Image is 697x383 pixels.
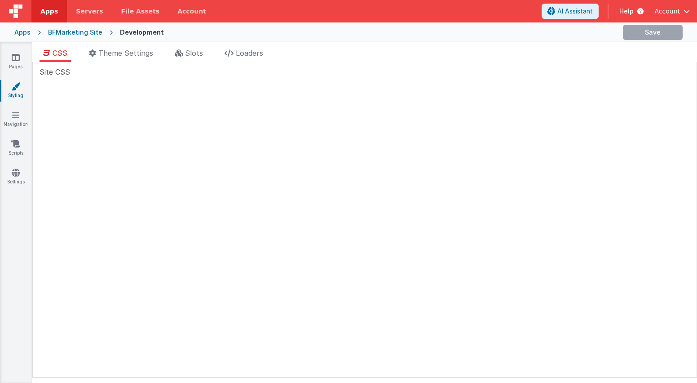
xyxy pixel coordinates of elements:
[619,7,634,16] span: Help
[53,49,67,58] span: CSS
[98,49,153,58] span: Theme Settings
[557,7,593,16] span: AI Assistant
[236,49,263,58] span: Loaders
[185,49,203,58] span: Slots
[40,67,70,77] span: Site CSS
[654,7,680,16] span: Account
[14,28,31,37] div: Apps
[48,28,102,37] div: BFMarketing Site
[542,4,599,19] button: AI Assistant
[121,7,160,16] span: File Assets
[40,7,58,16] span: Apps
[76,7,103,16] span: Servers
[623,25,683,40] button: Save
[120,28,164,37] div: Development
[654,7,690,16] button: Account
